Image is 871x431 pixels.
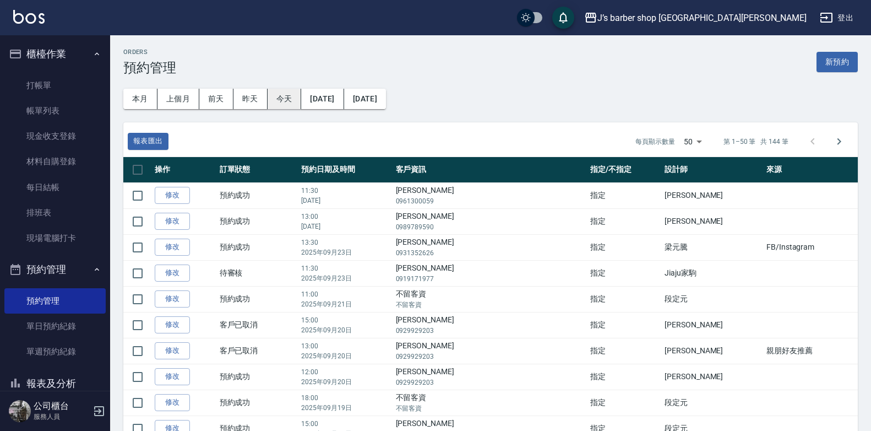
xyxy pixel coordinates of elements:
[155,342,190,359] a: 修改
[764,234,858,260] td: FB/Instagram
[662,234,764,260] td: 梁元騰
[393,364,588,390] td: [PERSON_NAME]
[155,213,190,230] a: 修改
[396,248,585,258] p: 0931352626
[301,403,390,413] p: 2025年09月19日
[301,196,390,206] p: [DATE]
[217,234,299,260] td: 預約成功
[155,368,190,385] a: 修改
[587,182,662,208] td: 指定
[4,73,106,98] a: 打帳單
[344,89,386,109] button: [DATE]
[301,299,390,309] p: 2025年09月21日
[393,208,588,234] td: [PERSON_NAME]
[4,149,106,174] a: 材料自購登錄
[587,260,662,286] td: 指定
[393,157,588,183] th: 客戶資訊
[268,89,302,109] button: 今天
[662,182,764,208] td: [PERSON_NAME]
[301,367,390,377] p: 12:00
[396,196,585,206] p: 0961300059
[393,338,588,364] td: [PERSON_NAME]
[301,289,390,299] p: 11:00
[199,89,233,109] button: 前天
[815,8,858,28] button: 登出
[393,260,588,286] td: [PERSON_NAME]
[301,212,390,222] p: 13:00
[301,351,390,361] p: 2025年09月20日
[217,390,299,416] td: 預約成功
[217,208,299,234] td: 預約成功
[152,157,217,183] th: 操作
[396,326,585,336] p: 0929929203
[4,175,106,200] a: 每日結帳
[301,419,390,429] p: 15:00
[816,52,858,72] button: 新預約
[123,49,176,56] h2: Orders
[233,89,268,109] button: 昨天
[587,234,662,260] td: 指定
[4,339,106,364] a: 單週預約紀錄
[393,390,588,416] td: 不留客資
[587,364,662,390] td: 指定
[157,89,199,109] button: 上個月
[217,364,299,390] td: 預約成功
[217,312,299,338] td: 客戶已取消
[723,137,788,147] p: 第 1–50 筆 共 144 筆
[826,128,852,155] button: Go to next page
[396,274,585,284] p: 0919171977
[155,394,190,411] a: 修改
[301,325,390,335] p: 2025年09月20日
[301,393,390,403] p: 18:00
[155,187,190,204] a: 修改
[298,157,393,183] th: 預約日期及時間
[580,7,811,29] button: J’s barber shop [GEOGRAPHIC_DATA][PERSON_NAME]
[4,200,106,225] a: 排班表
[587,286,662,312] td: 指定
[4,255,106,284] button: 預約管理
[301,341,390,351] p: 13:00
[679,127,706,157] div: 50
[662,260,764,286] td: Jiaju家駒
[301,222,390,231] p: [DATE]
[552,7,574,29] button: save
[34,412,90,422] p: 服務人員
[217,286,299,312] td: 預約成功
[635,137,675,147] p: 每頁顯示數量
[301,273,390,283] p: 2025年09月23日
[301,186,390,196] p: 11:30
[128,133,168,150] button: 報表匯出
[217,157,299,183] th: 訂單狀態
[816,56,858,67] a: 新預約
[217,260,299,286] td: 待審核
[396,403,585,413] p: 不留客資
[587,208,662,234] td: 指定
[34,401,90,412] h5: 公司櫃台
[301,247,390,257] p: 2025年09月23日
[4,288,106,314] a: 預約管理
[396,352,585,362] p: 0929929203
[662,390,764,416] td: 段定元
[155,316,190,333] a: 修改
[662,312,764,338] td: [PERSON_NAME]
[155,239,190,256] a: 修改
[587,157,662,183] th: 指定/不指定
[587,312,662,338] td: 指定
[597,11,807,25] div: J’s barber shop [GEOGRAPHIC_DATA][PERSON_NAME]
[396,378,585,387] p: 0929929203
[4,40,106,68] button: 櫃檯作業
[393,312,588,338] td: [PERSON_NAME]
[155,265,190,282] a: 修改
[393,286,588,312] td: 不留客資
[301,238,390,247] p: 13:30
[662,338,764,364] td: [PERSON_NAME]
[764,157,858,183] th: 來源
[123,89,157,109] button: 本月
[393,182,588,208] td: [PERSON_NAME]
[301,315,390,325] p: 15:00
[393,234,588,260] td: [PERSON_NAME]
[587,338,662,364] td: 指定
[396,300,585,310] p: 不留客資
[662,157,764,183] th: 設計師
